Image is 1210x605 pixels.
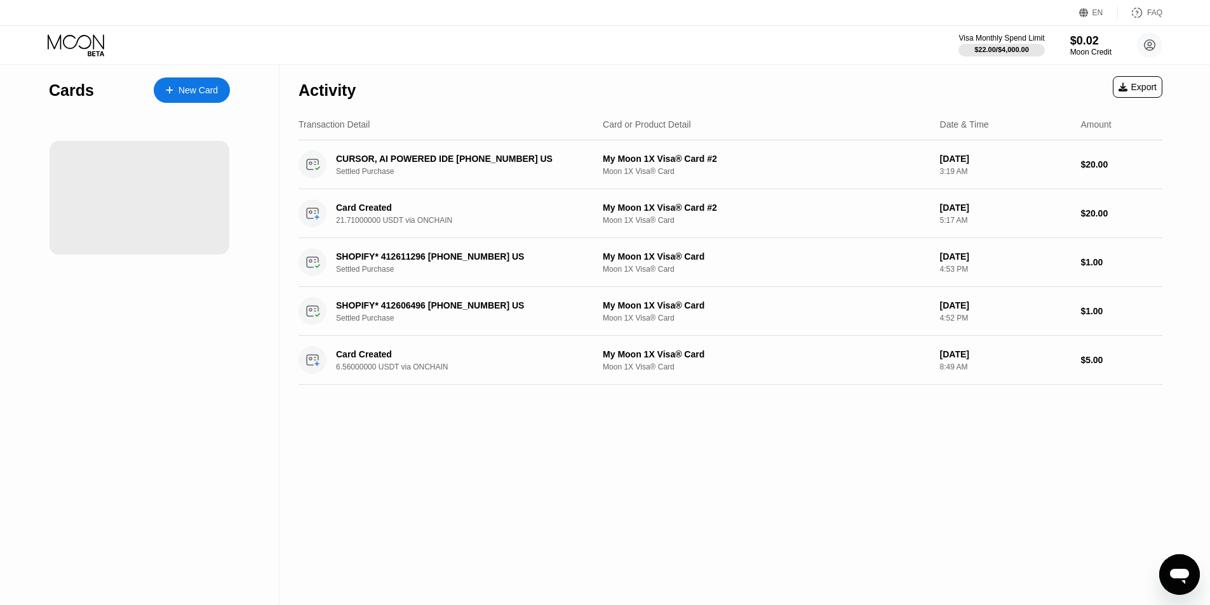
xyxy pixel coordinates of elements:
[336,167,601,176] div: Settled Purchase
[1113,76,1162,98] div: Export
[940,167,1071,176] div: 3:19 AM
[178,85,218,96] div: New Card
[603,154,930,164] div: My Moon 1X Visa® Card #2
[1070,48,1112,57] div: Moon Credit
[1119,82,1157,92] div: Export
[603,251,930,262] div: My Moon 1X Visa® Card
[299,140,1162,189] div: CURSOR, AI POWERED IDE [PHONE_NUMBER] USSettled PurchaseMy Moon 1X Visa® Card #2Moon 1X Visa® Car...
[940,362,1071,371] div: 8:49 AM
[940,300,1071,310] div: [DATE]
[49,81,94,100] div: Cards
[940,265,1071,274] div: 4:53 PM
[299,238,1162,287] div: SHOPIFY* 412611296 [PHONE_NUMBER] USSettled PurchaseMy Moon 1X Visa® CardMoon 1X Visa® Card[DATE]...
[603,119,691,130] div: Card or Product Detail
[603,314,930,322] div: Moon 1X Visa® Card
[1079,6,1118,19] div: EN
[940,216,1071,225] div: 5:17 AM
[299,287,1162,336] div: SHOPIFY* 412606496 [PHONE_NUMBER] USSettled PurchaseMy Moon 1X Visa® CardMoon 1X Visa® Card[DATE]...
[336,203,582,213] div: Card Created
[1080,119,1111,130] div: Amount
[1070,34,1112,48] div: $0.02
[299,81,356,100] div: Activity
[1080,355,1162,365] div: $5.00
[299,336,1162,385] div: Card Created6.56000000 USDT via ONCHAINMy Moon 1X Visa® CardMoon 1X Visa® Card[DATE]8:49 AM$5.00
[1080,306,1162,316] div: $1.00
[154,77,230,103] div: New Card
[336,349,582,359] div: Card Created
[603,167,930,176] div: Moon 1X Visa® Card
[603,265,930,274] div: Moon 1X Visa® Card
[1118,6,1162,19] div: FAQ
[958,34,1044,43] div: Visa Monthly Spend Limit
[336,265,601,274] div: Settled Purchase
[336,216,601,225] div: 21.71000000 USDT via ONCHAIN
[1070,34,1112,57] div: $0.02Moon Credit
[940,154,1071,164] div: [DATE]
[1159,554,1200,595] iframe: Button to launch messaging window
[336,362,601,371] div: 6.56000000 USDT via ONCHAIN
[603,349,930,359] div: My Moon 1X Visa® Card
[299,189,1162,238] div: Card Created21.71000000 USDT via ONCHAINMy Moon 1X Visa® Card #2Moon 1X Visa® Card[DATE]5:17 AM$2...
[940,251,1071,262] div: [DATE]
[336,300,582,310] div: SHOPIFY* 412606496 [PHONE_NUMBER] US
[603,203,930,213] div: My Moon 1X Visa® Card #2
[958,34,1044,57] div: Visa Monthly Spend Limit$22.00/$4,000.00
[940,203,1071,213] div: [DATE]
[336,314,601,322] div: Settled Purchase
[1092,8,1103,17] div: EN
[336,154,582,164] div: CURSOR, AI POWERED IDE [PHONE_NUMBER] US
[1147,8,1162,17] div: FAQ
[336,251,582,262] div: SHOPIFY* 412611296 [PHONE_NUMBER] US
[1080,208,1162,218] div: $20.00
[1080,159,1162,170] div: $20.00
[940,349,1071,359] div: [DATE]
[299,119,370,130] div: Transaction Detail
[1080,257,1162,267] div: $1.00
[603,216,930,225] div: Moon 1X Visa® Card
[974,46,1029,53] div: $22.00 / $4,000.00
[603,362,930,371] div: Moon 1X Visa® Card
[603,300,930,310] div: My Moon 1X Visa® Card
[940,314,1071,322] div: 4:52 PM
[940,119,989,130] div: Date & Time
